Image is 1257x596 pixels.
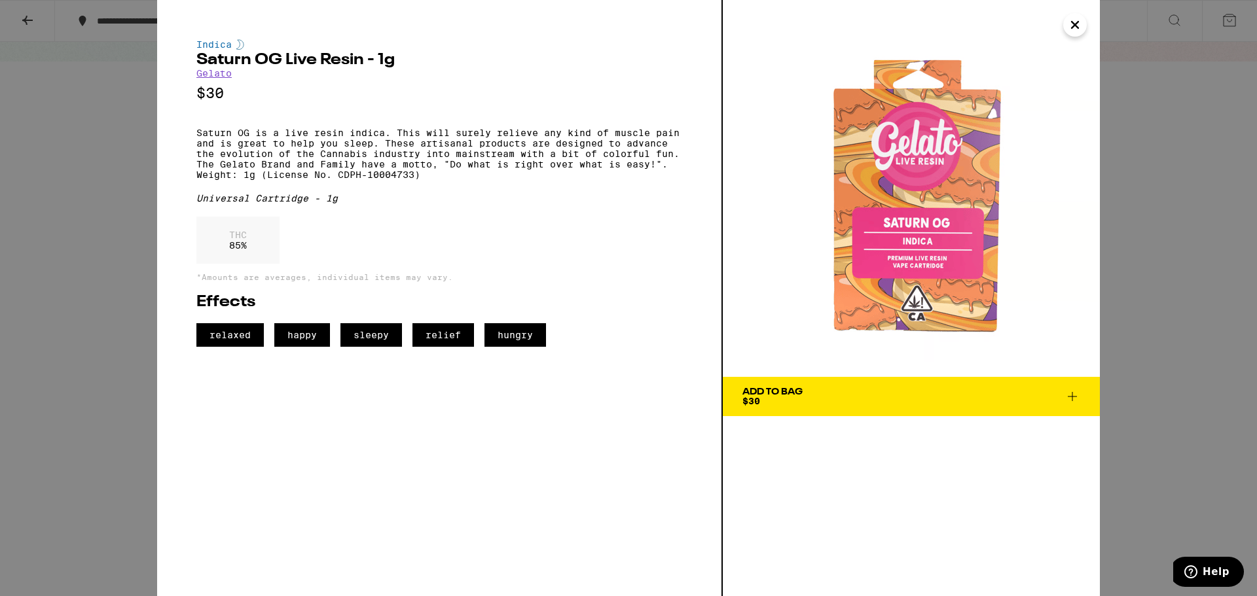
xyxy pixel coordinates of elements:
[196,323,264,347] span: relaxed
[196,39,682,50] div: Indica
[340,323,402,347] span: sleepy
[196,128,682,180] p: Saturn OG is a live resin indica. This will surely relieve any kind of muscle pain and is great t...
[229,230,247,240] p: THC
[236,39,244,50] img: indicaColor.svg
[742,396,760,406] span: $30
[274,323,330,347] span: happy
[196,85,682,101] p: $30
[1173,557,1244,589] iframe: Opens a widget where you can find more information
[196,294,682,310] h2: Effects
[742,387,803,396] div: Add To Bag
[196,193,682,203] div: Universal Cartridge - 1g
[196,217,280,264] div: 85 %
[412,323,474,347] span: relief
[196,52,682,68] h2: Saturn OG Live Resin - 1g
[1063,13,1087,37] button: Close
[196,68,232,79] a: Gelato
[196,273,682,281] p: *Amounts are averages, individual items may vary.
[484,323,546,347] span: hungry
[723,377,1100,416] button: Add To Bag$30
